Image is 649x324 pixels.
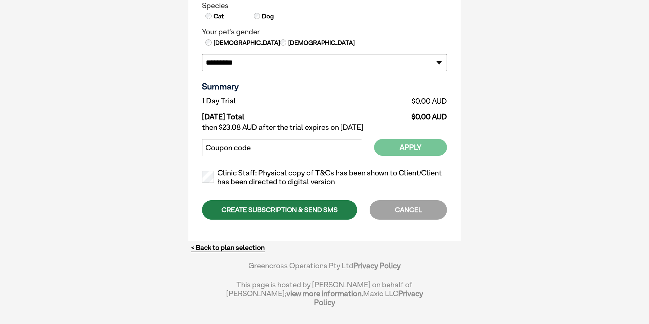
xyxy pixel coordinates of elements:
div: CREATE SUBSCRIPTION & SEND SMS [202,200,357,220]
td: 1 Day Trial [202,95,335,107]
div: Greencross Operations Pty Ltd [226,261,423,277]
td: $0.00 AUD [335,107,447,121]
legend: Your pet's gender [202,28,447,36]
div: CANCEL [370,200,447,220]
a: Privacy Policy [314,289,423,307]
a: Privacy Policy [353,261,401,270]
td: [DATE] Total [202,107,335,121]
button: Apply [374,139,447,156]
a: view more information. [287,289,363,298]
input: Clinic Staff: Physical copy of T&Cs has been shown to Client/Client has been directed to digital ... [202,171,214,183]
h3: Summary [202,81,447,91]
a: < Back to plan selection [191,243,265,252]
legend: Species [202,1,447,10]
td: then $23.08 AUD after the trial expires on [DATE] [202,121,447,134]
div: This page is hosted by [PERSON_NAME] on behalf of [PERSON_NAME]; Maxio LLC [226,277,423,307]
label: Clinic Staff: Physical copy of T&Cs has been shown to Client/Client has been directed to digital ... [202,169,447,186]
td: $0.00 AUD [335,95,447,107]
label: Coupon code [205,143,251,152]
